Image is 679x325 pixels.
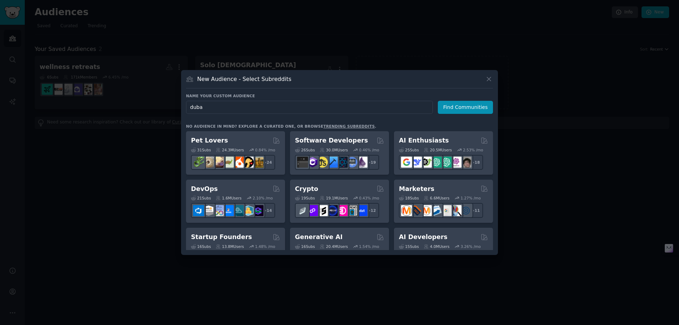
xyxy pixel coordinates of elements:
[399,196,419,201] div: 18 Sub s
[327,157,338,168] img: iOSProgramming
[451,157,462,168] img: OpenAIDev
[461,196,481,201] div: 1.27 % /mo
[193,157,204,168] img: herpetology
[186,93,493,98] h3: Name your custom audience
[216,147,244,152] div: 24.3M Users
[243,157,254,168] img: PetAdvice
[295,244,315,249] div: 16 Sub s
[233,157,244,168] img: cockatiel
[337,157,348,168] img: reactnative
[356,205,367,216] img: defi_
[191,147,211,152] div: 31 Sub s
[295,147,315,152] div: 26 Sub s
[337,205,348,216] img: defiblockchain
[213,205,224,216] img: Docker_DevOps
[451,205,462,216] img: MarketingResearch
[216,244,244,249] div: 13.8M Users
[295,233,343,242] h2: Generative AI
[203,205,214,216] img: AWS_Certified_Experts
[253,196,273,201] div: 2.10 % /mo
[424,147,452,152] div: 20.5M Users
[320,244,348,249] div: 20.4M Users
[243,205,254,216] img: aws_cdk
[213,157,224,168] img: leopardgeckos
[223,205,234,216] img: DevOpsLinks
[424,244,449,249] div: 4.0M Users
[347,157,358,168] img: AskComputerScience
[431,157,442,168] img: chatgpt_promptDesign
[411,205,422,216] img: bigseo
[411,157,422,168] img: DeepSeek
[460,205,471,216] img: OnlineMarketing
[438,101,493,114] button: Find Communities
[463,147,483,152] div: 2.53 % /mo
[399,233,447,242] h2: AI Developers
[359,196,379,201] div: 0.43 % /mo
[431,205,442,216] img: Emailmarketing
[441,157,452,168] img: chatgpt_prompts_
[399,136,449,145] h2: AI Enthusiasts
[468,203,483,218] div: + 11
[421,205,432,216] img: AskMarketing
[327,205,338,216] img: web3
[193,205,204,216] img: azuredevops
[401,157,412,168] img: GoogleGeminiAI
[421,157,432,168] img: AItoolsCatalog
[320,147,348,152] div: 30.0M Users
[295,136,368,145] h2: Software Developers
[323,124,375,128] a: trending subreddits
[295,185,318,193] h2: Crypto
[203,157,214,168] img: ballpython
[223,157,234,168] img: turtle
[191,196,211,201] div: 21 Sub s
[191,233,252,242] h2: Startup Founders
[186,124,376,129] div: No audience in mind? Explore a curated one, or browse .
[295,196,315,201] div: 19 Sub s
[260,155,275,170] div: + 24
[359,147,379,152] div: 0.46 % /mo
[191,244,211,249] div: 16 Sub s
[356,157,367,168] img: elixir
[317,157,328,168] img: learnjavascript
[317,205,328,216] img: ethstaker
[364,155,379,170] div: + 19
[191,185,218,193] h2: DevOps
[186,101,433,114] input: Pick a short name, like "Digital Marketers" or "Movie-Goers"
[468,155,483,170] div: + 18
[297,205,308,216] img: ethfinance
[359,244,379,249] div: 1.54 % /mo
[191,136,228,145] h2: Pet Lovers
[399,147,419,152] div: 25 Sub s
[253,205,263,216] img: PlatformEngineers
[253,157,263,168] img: dogbreed
[255,244,275,249] div: 1.48 % /mo
[297,157,308,168] img: software
[399,185,434,193] h2: Marketers
[347,205,358,216] img: CryptoNews
[460,157,471,168] img: ArtificalIntelligence
[320,196,348,201] div: 19.1M Users
[424,196,449,201] div: 6.6M Users
[260,203,275,218] div: + 14
[401,205,412,216] img: content_marketing
[307,205,318,216] img: 0xPolygon
[197,75,291,83] h3: New Audience - Select Subreddits
[255,147,275,152] div: 0.84 % /mo
[441,205,452,216] img: googleads
[399,244,419,249] div: 15 Sub s
[216,196,242,201] div: 1.6M Users
[307,157,318,168] img: csharp
[364,203,379,218] div: + 12
[233,205,244,216] img: platformengineering
[461,244,481,249] div: 3.26 % /mo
